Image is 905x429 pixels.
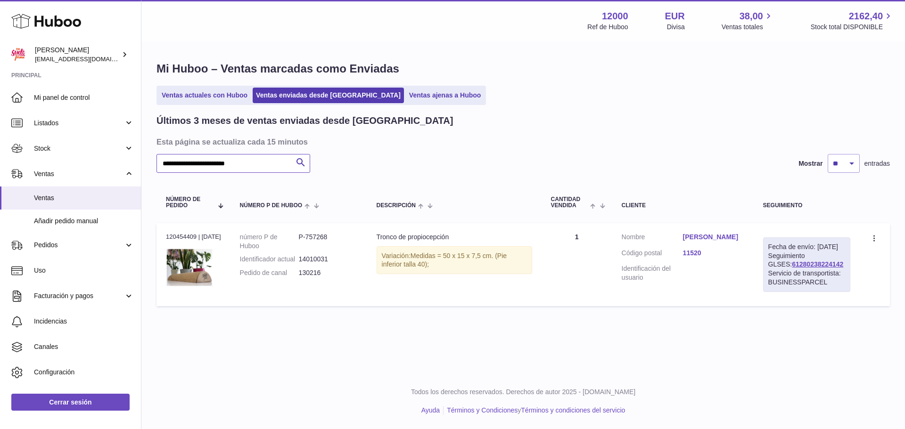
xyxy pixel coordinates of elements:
dd: 130216 [299,268,358,277]
span: Uso [34,266,134,275]
a: 61280238224142 [792,260,843,268]
a: Cerrar sesión [11,394,130,411]
dd: 14010031 [299,255,358,264]
dt: Código postal [622,249,683,260]
div: Variación: [377,246,532,275]
a: 11520 [683,249,744,258]
dt: número P de Huboo [240,233,299,251]
span: Ventas [34,170,124,178]
span: Pedidos [34,241,124,250]
span: Facturación y pagos [34,291,124,300]
span: Descripción [377,202,416,209]
li: y [444,406,625,415]
span: Stock [34,144,124,153]
div: Seguimiento [763,202,850,209]
span: Añadir pedido manual [34,217,134,226]
span: número P de Huboo [240,202,302,209]
a: Términos y Condiciones [447,406,518,414]
h3: Esta página se actualiza cada 15 minutos [156,137,888,147]
span: Configuración [34,368,134,377]
a: [PERSON_NAME] [683,233,744,242]
span: Número de pedido [166,196,213,209]
img: internalAdmin-12000@internal.huboo.com [11,48,25,62]
span: Canales [34,342,134,351]
span: Medidas = 50 x 15 x 7,5 cm. (Pie inferior talla 40); [382,252,507,268]
dd: P-757268 [299,233,358,251]
a: Ventas actuales con Huboo [158,88,251,103]
span: Ventas [34,194,134,202]
span: Incidencias [34,317,134,326]
dt: Identificación del usuario [622,264,683,282]
span: Listados [34,119,124,128]
span: entradas [864,159,890,168]
div: Seguimiento GLSES: [763,237,850,292]
strong: EUR [665,10,685,23]
a: 38,00 Ventas totales [722,10,774,32]
span: 2162,40 [849,10,883,23]
td: 1 [542,223,612,306]
dt: Identificador actual [240,255,299,264]
span: Stock total DISPONIBLE [811,23,894,32]
a: Ventas enviadas desde [GEOGRAPHIC_DATA] [253,88,404,103]
a: Ayuda [421,406,440,414]
span: Mi panel de control [34,93,134,102]
dt: Nombre [622,233,683,244]
span: Cantidad vendida [551,196,588,209]
div: Ref de Huboo [587,23,628,32]
a: Términos y condiciones del servicio [521,406,625,414]
p: Todos los derechos reservados. Derechos de autor 2025 - [DOMAIN_NAME] [149,388,897,397]
dt: Pedido de canal [240,268,299,277]
span: [EMAIL_ADDRESS][DOMAIN_NAME] [35,55,139,63]
span: 38,00 [740,10,763,23]
div: Divisa [667,23,685,32]
div: Servicio de transportista: BUSINESSPARCEL [768,269,845,287]
div: Cliente [622,202,744,209]
div: Fecha de envío: [DATE] [768,243,845,251]
img: tronco-propiocepcion-metodo-5p.jpg [166,244,213,291]
div: 120454409 | [DATE] [166,233,221,241]
span: Ventas totales [722,23,774,32]
h2: Últimos 3 meses de ventas enviadas desde [GEOGRAPHIC_DATA] [156,114,453,127]
div: [PERSON_NAME] [35,46,120,64]
strong: 12000 [602,10,628,23]
label: Mostrar [798,159,823,168]
div: Tronco de propiocepción [377,233,532,242]
a: 2162,40 Stock total DISPONIBLE [811,10,894,32]
a: Ventas ajenas a Huboo [406,88,485,103]
h1: Mi Huboo – Ventas marcadas como Enviadas [156,61,890,76]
